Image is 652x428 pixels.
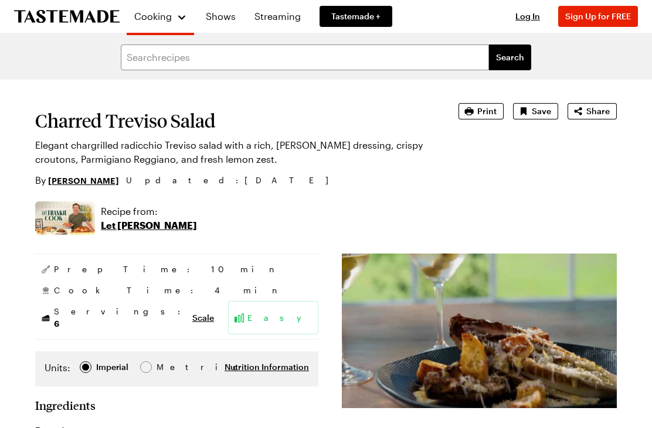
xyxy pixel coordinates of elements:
p: Recipe from: [101,204,197,218]
span: Prep Time: 10 min [54,263,279,275]
a: To Tastemade Home Page [14,10,120,23]
span: Print [477,105,497,117]
h1: Charred Treviso Salad [35,110,426,131]
h2: Ingredients [35,398,96,412]
button: Scale [192,312,214,324]
span: Share [586,105,610,117]
button: Log In [504,11,551,22]
span: Servings: [54,306,186,330]
span: Imperial [96,361,130,374]
p: By [35,173,119,187]
button: filters [489,44,531,70]
span: Search [496,52,524,63]
a: [PERSON_NAME] [48,174,119,187]
span: Cooking [134,11,172,22]
span: Easy [247,312,313,324]
span: Metric [157,361,182,374]
div: Metric [157,361,181,374]
div: Imperial [96,361,128,374]
span: Sign Up for FREE [565,11,631,21]
div: Imperial Metric [45,361,181,377]
span: Cook Time: 4 min [54,285,281,296]
button: Share [568,103,617,119]
span: Save [532,105,551,117]
button: Cooking [134,5,187,28]
img: Show where recipe is used [35,201,95,235]
button: Sign Up for FREE [558,6,638,27]
span: Log In [515,11,540,21]
button: Save recipe [513,103,558,119]
span: Updated : [DATE] [126,174,340,187]
a: Recipe from:Let [PERSON_NAME] [101,204,197,232]
button: Nutrition Information [225,361,309,373]
button: Print [459,103,504,119]
p: Elegant chargrilled radicchio Treviso salad with a rich, [PERSON_NAME] dressing, crispy croutons,... [35,138,426,166]
span: 6 [54,317,59,328]
a: Tastemade + [320,6,392,27]
label: Units: [45,361,70,375]
span: Tastemade + [331,11,381,22]
p: Let [PERSON_NAME] [101,218,197,232]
